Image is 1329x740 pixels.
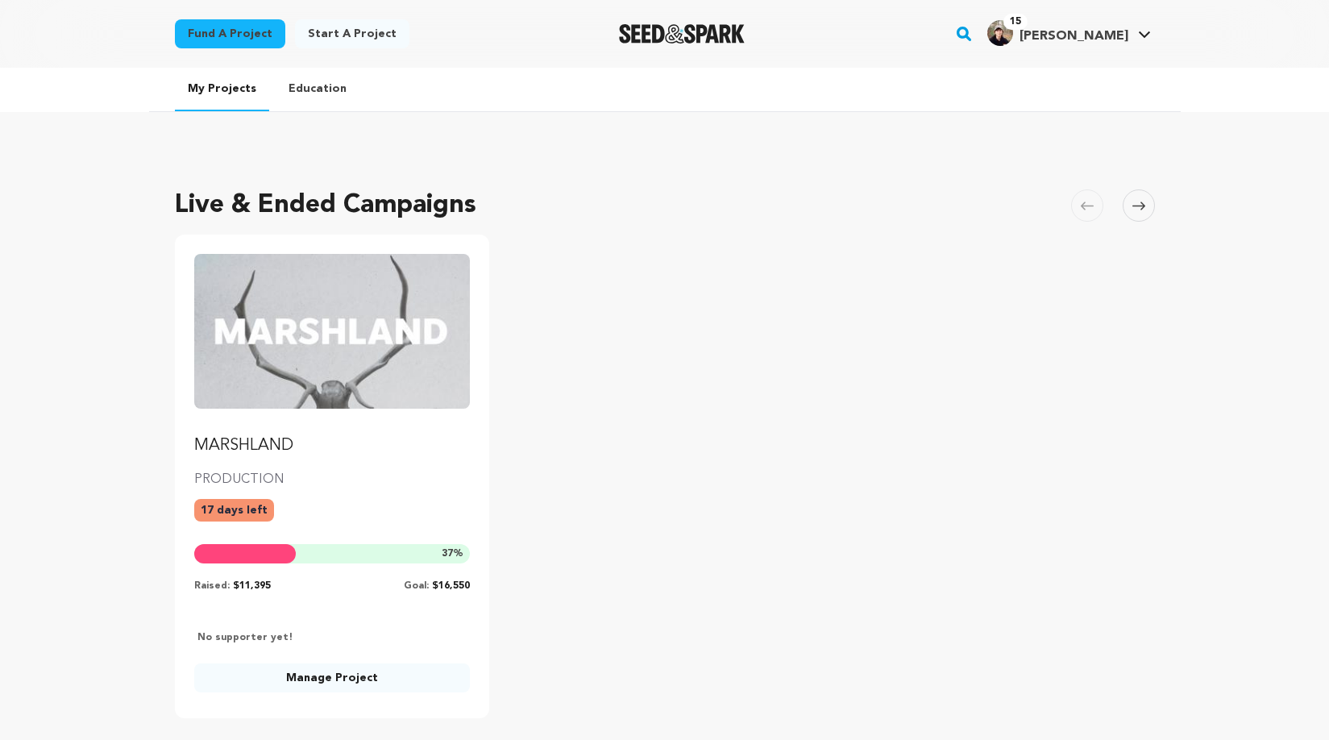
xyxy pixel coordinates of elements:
a: My Projects [175,68,269,111]
a: Fund MARSHLAND [194,254,471,457]
a: Fund a project [175,19,285,48]
a: Manage Project [194,663,471,692]
span: % [442,547,463,560]
p: No supporter yet! [194,631,293,644]
span: $11,395 [233,581,271,591]
span: [PERSON_NAME] [1020,30,1128,43]
span: 37 [442,549,453,559]
a: Education [276,68,359,110]
span: 15 [1003,14,1028,30]
p: MARSHLAND [194,434,471,457]
p: PRODUCTION [194,470,471,489]
h2: Live & Ended Campaigns [175,186,476,225]
a: Start a project [295,19,409,48]
span: $16,550 [432,581,470,591]
img: Seed&Spark Logo Dark Mode [619,24,745,44]
p: 17 days left [194,499,274,522]
div: Ray C.'s Profile [987,20,1128,46]
span: Raised: [194,581,230,591]
a: Seed&Spark Homepage [619,24,745,44]
a: Ray C.'s Profile [984,17,1154,46]
img: ff8e4f4b12bdcf52.jpg [987,20,1013,46]
span: Ray C.'s Profile [984,17,1154,51]
span: Goal: [404,581,429,591]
